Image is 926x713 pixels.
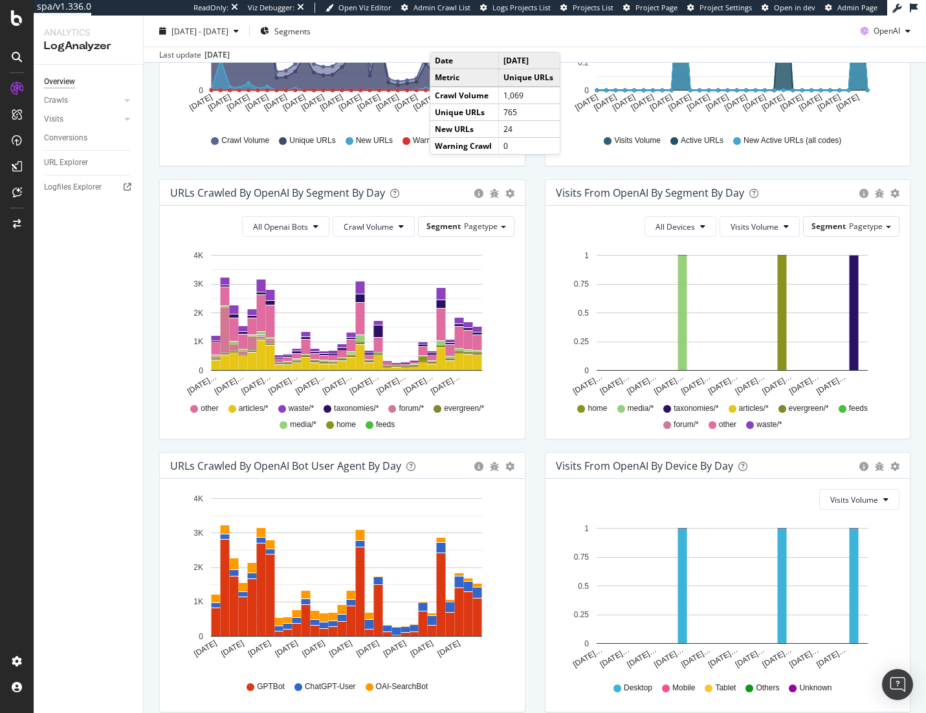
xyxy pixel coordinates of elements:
[578,58,589,67] text: 0.2
[499,69,560,87] td: Unique URLs
[556,186,744,199] div: Visits from OpenAI By Segment By Day
[623,3,678,13] a: Project Page
[356,135,393,146] span: New URLs
[170,247,509,397] div: A chart.
[44,75,134,89] a: Overview
[413,135,463,146] span: Warning Crawl
[715,683,736,694] span: Tablet
[629,93,655,113] text: [DATE]
[188,93,214,113] text: [DATE]
[239,403,269,414] span: articles/*
[225,93,251,113] text: [DATE]
[816,93,842,113] text: [DATE]
[193,563,203,572] text: 2K
[382,639,408,659] text: [DATE]
[337,93,363,113] text: [DATE]
[44,26,133,39] div: Analytics
[430,87,499,104] td: Crawl Volume
[556,459,733,472] div: Visits From OpenAI By Device By Day
[44,94,68,107] div: Crawls
[44,94,121,107] a: Crawls
[756,419,782,430] span: waste/*
[257,681,285,692] span: GPTBot
[44,131,87,145] div: Conversions
[499,137,560,154] td: 0
[556,247,895,397] svg: A chart.
[255,21,316,41] button: Segments
[409,639,435,659] text: [DATE]
[159,49,230,61] div: Last update
[789,403,829,414] span: evergreen/*
[338,3,391,12] span: Open Viz Editor
[375,93,401,113] text: [DATE]
[719,419,736,430] span: other
[681,135,723,146] span: Active URLs
[875,189,884,198] div: bug
[584,524,589,533] text: 1
[154,21,244,41] button: [DATE] - [DATE]
[193,337,203,346] text: 1K
[492,3,551,12] span: Logs Projects List
[774,3,815,12] span: Open in dev
[674,403,718,414] span: taxonomies/*
[305,681,356,692] span: ChatGPT-User
[573,3,613,12] span: Projects List
[436,639,462,659] text: [DATE]
[325,3,391,13] a: Open Viz Editor
[744,135,841,146] span: New Active URLs (all codes)
[206,93,232,113] text: [DATE]
[882,669,913,700] div: Open Intercom Messenger
[430,104,499,120] td: Unique URLs
[704,93,730,113] text: [DATE]
[192,639,218,659] text: [DATE]
[300,93,325,113] text: [DATE]
[44,113,63,126] div: Visits
[242,216,329,237] button: All Openai Bots
[799,683,832,694] span: Unknown
[376,419,395,430] span: feeds
[573,337,589,346] text: 0.25
[393,93,419,113] text: [DATE]
[499,104,560,120] td: 765
[376,681,428,692] span: OAI-SearchBot
[635,3,678,12] span: Project Page
[578,582,589,591] text: 0.5
[490,189,499,198] div: bug
[199,366,203,375] text: 0
[685,93,711,113] text: [DATE]
[859,189,868,198] div: circle-info
[344,221,393,232] span: Crawl Volume
[830,494,878,505] span: Visits Volume
[399,403,424,414] span: forum/*
[855,21,916,41] button: OpenAI
[44,113,121,126] a: Visits
[700,3,752,12] span: Project Settings
[667,93,692,113] text: [DATE]
[44,181,134,194] a: Logfiles Explorer
[723,93,749,113] text: [DATE]
[193,598,203,607] text: 1K
[499,52,560,69] td: [DATE]
[219,639,245,659] text: [DATE]
[592,93,618,113] text: [DATE]
[505,462,514,471] div: gear
[193,3,228,13] div: ReadOnly:
[556,520,895,670] div: A chart.
[413,3,470,12] span: Admin Crawl List
[193,529,203,538] text: 3K
[756,683,779,694] span: Others
[573,610,589,619] text: 0.25
[355,639,380,659] text: [DATE]
[474,462,483,471] div: circle-info
[274,639,300,659] text: [DATE]
[656,221,695,232] span: All Devices
[825,3,877,13] a: Admin Page
[263,93,289,113] text: [DATE]
[327,639,353,659] text: [DATE]
[874,25,900,36] span: OpenAI
[290,419,316,430] span: media/*
[505,189,514,198] div: gear
[318,93,344,113] text: [DATE]
[584,251,589,260] text: 1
